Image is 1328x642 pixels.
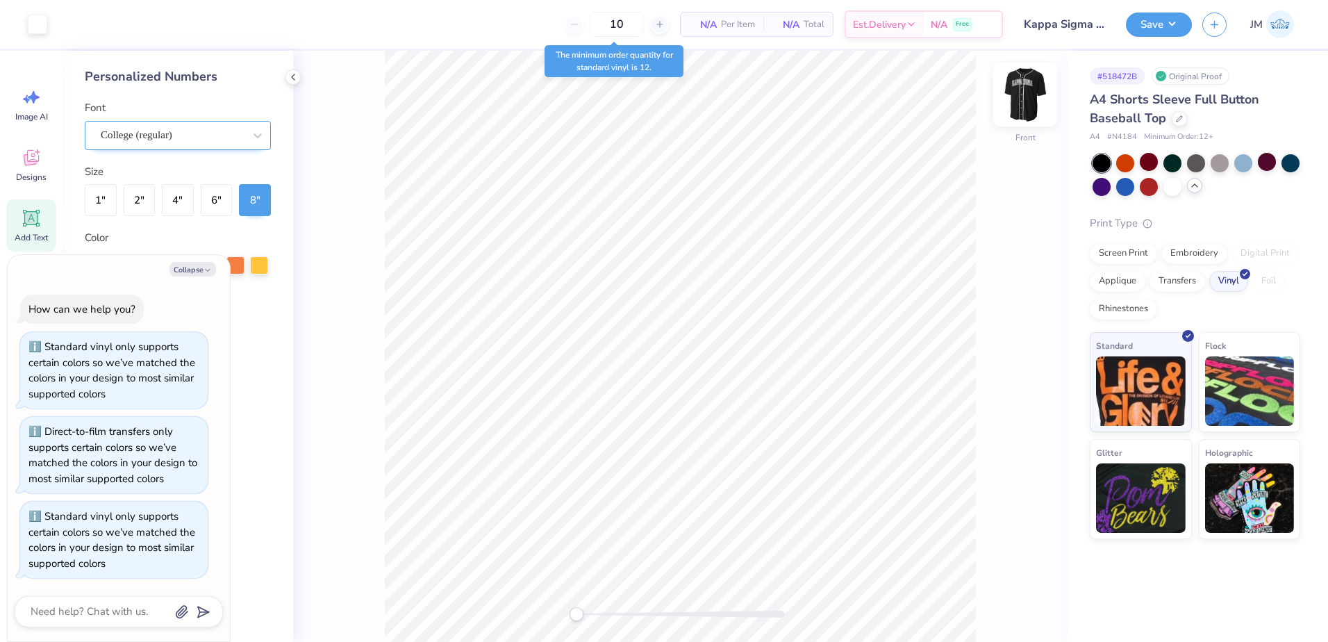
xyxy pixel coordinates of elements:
[1205,445,1253,460] span: Holographic
[721,17,755,32] span: Per Item
[1144,131,1213,143] span: Minimum Order: 12 +
[1090,243,1157,264] div: Screen Print
[162,184,194,216] button: 4"
[28,509,195,570] div: Standard vinyl only supports certain colors so we’ve matched the colors in your design to most si...
[1205,463,1295,533] img: Holographic
[1090,67,1145,85] div: # 518472B
[85,67,271,86] div: Personalized Numbers
[15,111,48,122] span: Image AI
[124,184,156,216] button: 2"
[1266,10,1294,38] img: Joshua Malaki
[997,67,1053,122] img: Front
[239,184,271,216] button: 8"
[1090,215,1300,231] div: Print Type
[1090,299,1157,320] div: Rhinestones
[772,17,799,32] span: N/A
[853,17,906,32] span: Est. Delivery
[1096,338,1133,353] span: Standard
[1205,356,1295,426] img: Flock
[1096,463,1186,533] img: Glitter
[590,12,644,37] input: – –
[1090,271,1145,292] div: Applique
[85,100,106,116] label: Font
[1126,13,1192,37] button: Save
[28,302,135,316] div: How can we help you?
[1090,131,1100,143] span: A4
[85,230,271,246] label: Color
[1250,17,1263,33] span: JM
[1244,10,1300,38] a: JM
[689,17,717,32] span: N/A
[169,262,216,277] button: Collapse
[1015,131,1036,144] div: Front
[1096,445,1122,460] span: Glitter
[1209,271,1248,292] div: Vinyl
[956,19,969,29] span: Free
[15,232,48,243] span: Add Text
[1205,338,1226,353] span: Flock
[28,340,195,401] div: Standard vinyl only supports certain colors so we’ve matched the colors in your design to most si...
[201,184,233,216] button: 6"
[28,425,197,486] div: Direct-to-film transfers only supports certain colors so we’ve matched the colors in your design ...
[1149,271,1205,292] div: Transfers
[931,17,947,32] span: N/A
[1107,131,1137,143] span: # N4184
[1013,10,1115,38] input: Untitled Design
[1096,356,1186,426] img: Standard
[804,17,824,32] span: Total
[16,172,47,183] span: Designs
[1152,67,1229,85] div: Original Proof
[1161,243,1227,264] div: Embroidery
[545,45,683,77] div: The minimum order quantity for standard vinyl is 12.
[85,184,117,216] button: 1"
[570,607,583,621] div: Accessibility label
[1090,91,1259,126] span: A4 Shorts Sleeve Full Button Baseball Top
[1231,243,1299,264] div: Digital Print
[85,164,103,180] label: Size
[1252,271,1285,292] div: Foil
